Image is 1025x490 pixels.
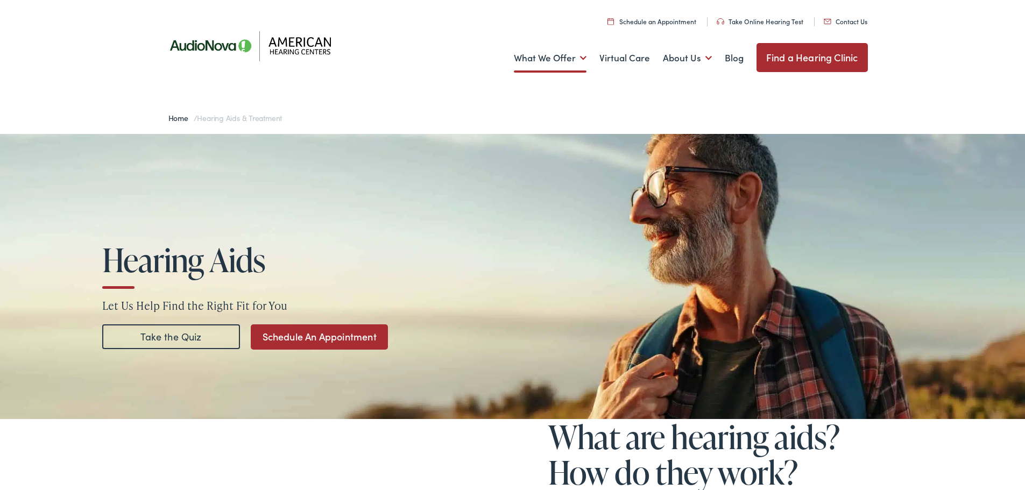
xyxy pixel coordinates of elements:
[514,38,586,78] a: What We Offer
[607,18,614,25] img: utility icon
[607,17,696,26] a: Schedule an Appointment
[102,242,429,278] h1: Hearing Aids
[197,112,282,123] span: Hearing Aids & Treatment
[717,17,803,26] a: Take Online Hearing Test
[102,297,923,314] p: Let Us Help Find the Right Fit for You
[824,17,867,26] a: Contact Us
[168,112,194,123] a: Home
[757,43,868,72] a: Find a Hearing Clinic
[102,324,240,349] a: Take the Quiz
[725,38,744,78] a: Blog
[717,18,724,25] img: utility icon
[599,38,650,78] a: Virtual Care
[824,19,831,24] img: utility icon
[168,112,282,123] span: /
[251,324,388,350] a: Schedule An Appointment
[663,38,712,78] a: About Us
